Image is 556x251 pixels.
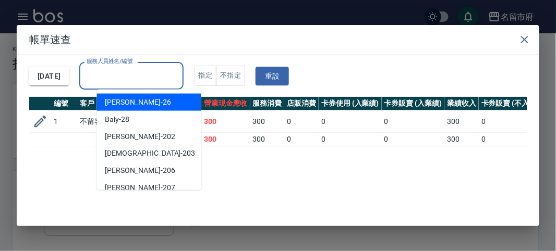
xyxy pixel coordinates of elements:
[479,110,549,133] td: 0
[319,133,382,146] td: 0
[479,97,549,110] th: 卡券販賣 (不入業績)
[382,110,445,133] td: 0
[29,67,69,86] button: [DATE]
[382,97,445,110] th: 卡券販賣 (入業績)
[216,66,245,86] button: 不指定
[201,97,250,110] th: 營業現金應收
[256,67,289,86] button: 重設
[105,114,130,125] span: Baly -28
[105,97,171,108] span: [PERSON_NAME] -26
[284,97,319,110] th: 店販消費
[319,110,382,133] td: 0
[250,97,285,110] th: 服務消費
[319,97,382,110] th: 卡券使用 (入業績)
[201,110,250,133] td: 300
[250,133,285,146] td: 300
[194,66,216,86] button: 指定
[250,110,285,133] td: 300
[382,133,445,146] td: 0
[201,133,250,146] td: 300
[284,110,319,133] td: 0
[87,57,132,65] label: 服務人員姓名/編號
[444,110,479,133] td: 300
[105,131,175,142] span: [PERSON_NAME] -202
[51,97,77,110] th: 編號
[284,133,319,146] td: 0
[77,110,129,133] td: 不留客資
[105,183,175,194] span: [PERSON_NAME] -207
[105,166,175,177] span: [PERSON_NAME] -206
[444,97,479,110] th: 業績收入
[479,133,549,146] td: 0
[77,97,129,110] th: 客戶
[444,133,479,146] td: 300
[51,110,77,133] td: 1
[105,148,196,159] span: [DEMOGRAPHIC_DATA] -203
[17,25,539,54] h2: 帳單速查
